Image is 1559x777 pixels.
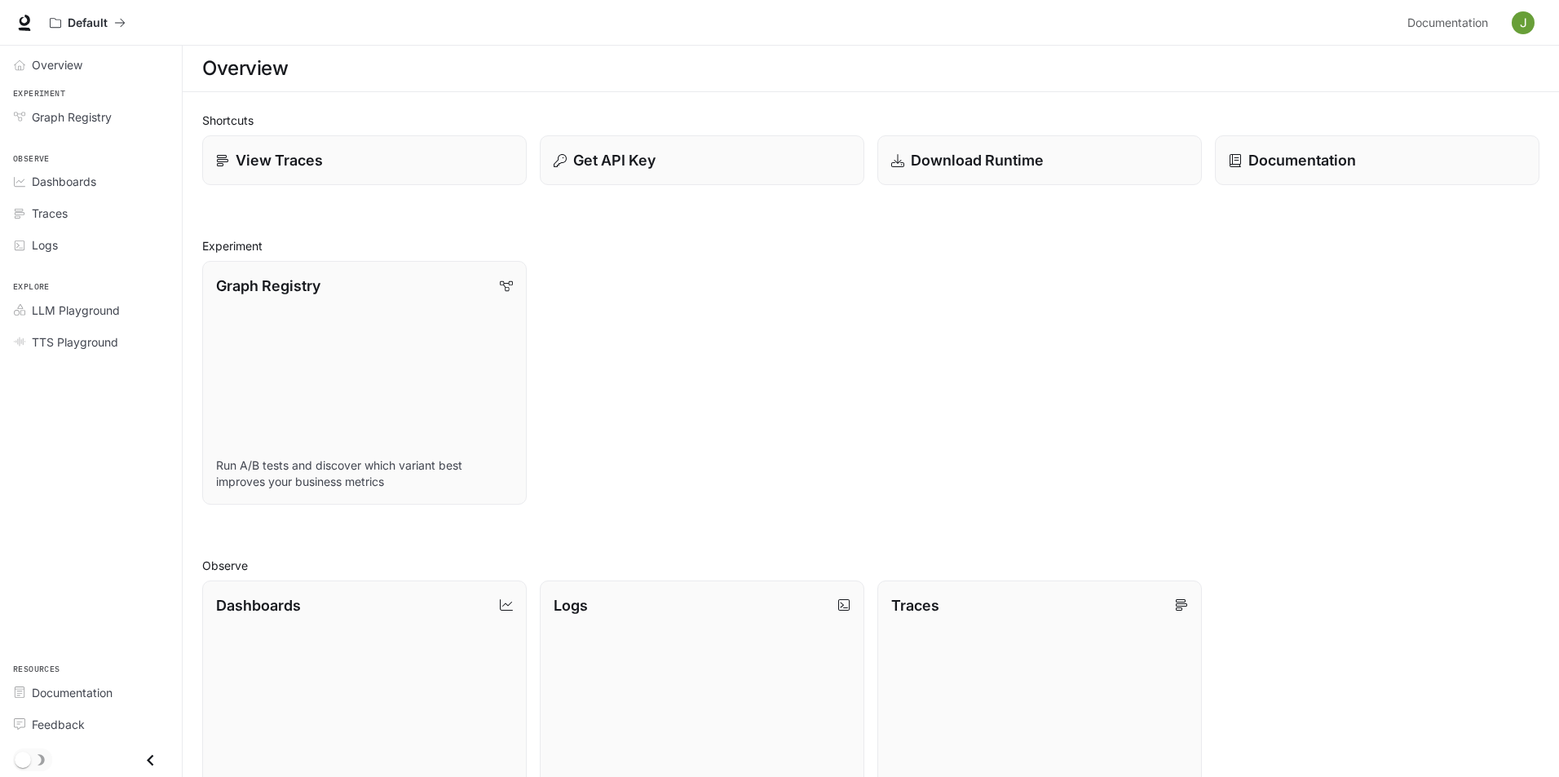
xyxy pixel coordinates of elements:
span: TTS Playground [32,333,118,351]
a: Documentation [1401,7,1500,39]
a: View Traces [202,135,527,185]
span: Dark mode toggle [15,750,31,768]
p: Traces [891,594,939,616]
span: Graph Registry [32,108,112,126]
a: Download Runtime [877,135,1202,185]
p: Dashboards [216,594,301,616]
a: Graph RegistryRun A/B tests and discover which variant best improves your business metrics [202,261,527,505]
h1: Overview [202,52,288,85]
h2: Shortcuts [202,112,1539,129]
p: Logs [554,594,588,616]
p: Get API Key [573,149,656,171]
button: Close drawer [132,744,169,777]
span: Documentation [1407,13,1488,33]
span: Dashboards [32,173,96,190]
button: User avatar [1507,7,1539,39]
h2: Experiment [202,237,1539,254]
button: Get API Key [540,135,864,185]
p: Download Runtime [911,149,1044,171]
a: TTS Playground [7,328,175,356]
a: LLM Playground [7,296,175,324]
a: Traces [7,199,175,227]
a: Documentation [1215,135,1539,185]
p: Run A/B tests and discover which variant best improves your business metrics [216,457,513,490]
span: Logs [32,236,58,254]
span: Overview [32,56,82,73]
h2: Observe [202,557,1539,574]
a: Logs [7,231,175,259]
a: Overview [7,51,175,79]
p: Default [68,16,108,30]
img: User avatar [1512,11,1535,34]
p: Documentation [1248,149,1356,171]
span: LLM Playground [32,302,120,319]
span: Documentation [32,684,113,701]
button: All workspaces [42,7,133,39]
span: Feedback [32,716,85,733]
p: Graph Registry [216,275,320,297]
a: Documentation [7,678,175,707]
a: Graph Registry [7,103,175,131]
a: Dashboards [7,167,175,196]
p: View Traces [236,149,323,171]
span: Traces [32,205,68,222]
a: Feedback [7,710,175,739]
